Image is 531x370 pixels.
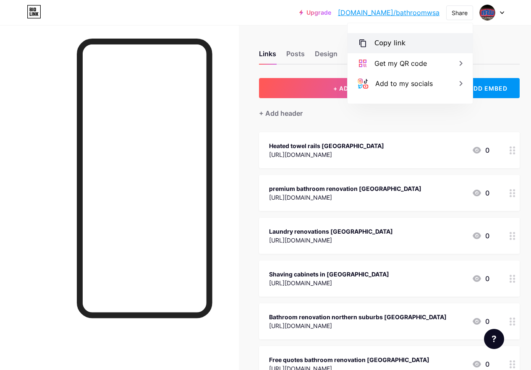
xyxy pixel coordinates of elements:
[269,141,384,150] div: Heated towel rails [GEOGRAPHIC_DATA]
[472,188,489,198] div: 0
[374,38,405,48] div: Copy link
[472,231,489,241] div: 0
[452,8,468,17] div: Share
[269,321,447,330] div: [URL][DOMAIN_NAME]
[269,270,389,279] div: Shaving cabinets in [GEOGRAPHIC_DATA]
[259,49,276,64] div: Links
[374,58,427,68] div: Get my QR code
[299,9,331,16] a: Upgrade
[269,184,421,193] div: premium bathroom renovation [GEOGRAPHIC_DATA]
[333,85,369,92] span: + ADD LINK
[269,150,384,159] div: [URL][DOMAIN_NAME]
[472,274,489,284] div: 0
[472,145,489,155] div: 0
[479,5,495,21] img: bathroomwsa
[286,49,305,64] div: Posts
[269,193,421,202] div: [URL][DOMAIN_NAME]
[269,227,393,236] div: Laundry renovations [GEOGRAPHIC_DATA]
[375,78,433,89] div: Add to my socials
[269,236,393,245] div: [URL][DOMAIN_NAME]
[259,78,444,98] button: + ADD LINK
[472,316,489,326] div: 0
[269,279,389,287] div: [URL][DOMAIN_NAME]
[269,313,447,321] div: Bathroom renovation northern suburbs [GEOGRAPHIC_DATA]
[338,8,439,18] a: [DOMAIN_NAME]/bathroomwsa
[259,108,303,118] div: + Add header
[315,49,337,64] div: Design
[472,359,489,369] div: 0
[269,355,429,364] div: Free quotes bathroom renovation [GEOGRAPHIC_DATA]
[450,78,520,98] div: + ADD EMBED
